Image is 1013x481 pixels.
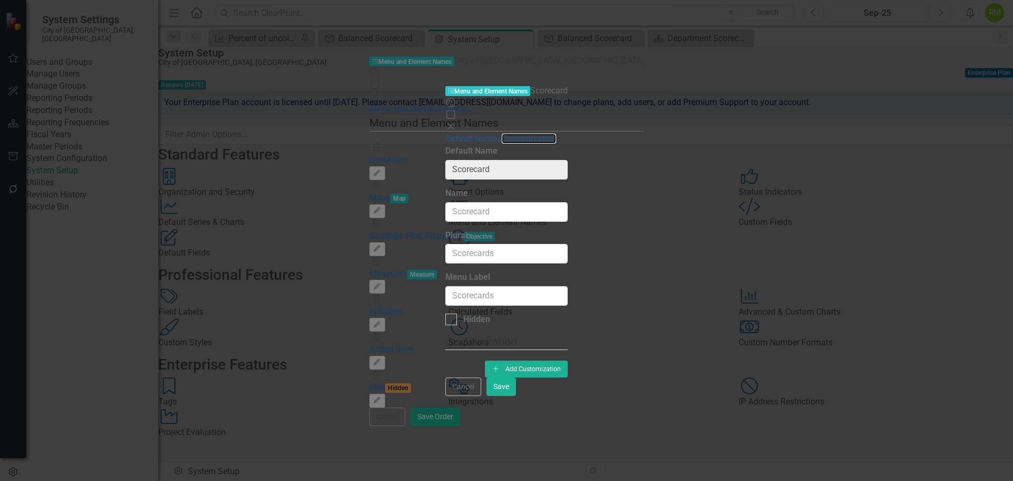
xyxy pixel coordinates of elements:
[485,361,568,378] button: Add Customization
[463,314,490,326] div: Hidden
[502,134,556,144] a: Customization
[486,378,516,396] button: Save
[445,244,568,263] input: Scorecards
[445,145,568,157] label: Default Name
[445,187,568,200] label: Name
[445,334,568,350] legend: Customization
[445,378,481,396] button: Cancel
[445,134,502,144] a: Default Names
[530,86,568,96] span: Scorecard
[445,271,568,284] label: Menu Label
[445,230,568,242] label: Plural
[445,202,568,222] input: Scorecard
[445,86,530,96] span: Menu and Element Names
[445,286,568,306] input: Scorecards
